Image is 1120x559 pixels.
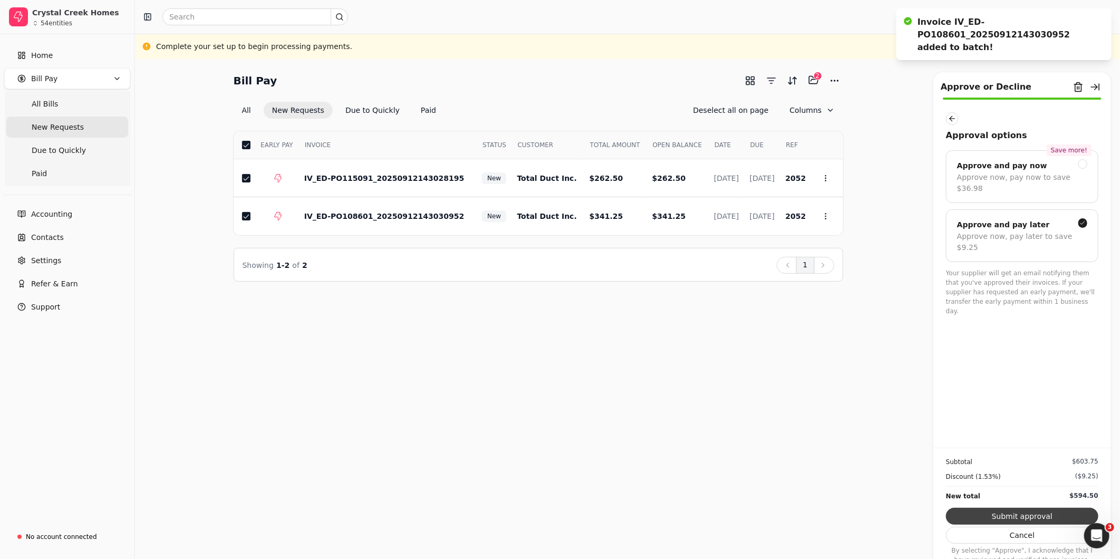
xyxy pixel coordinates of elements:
span: INVOICE [305,140,331,150]
span: EARLY PAY [260,140,293,150]
span: IV_ED-PO115091_20250912143028195 [304,174,465,182]
span: All Bills [32,99,58,110]
div: $603.75 [1072,457,1098,466]
span: 1 - 2 [276,261,289,269]
a: All Bills [6,93,128,114]
span: STATUS [482,140,506,150]
span: DATE [715,140,731,150]
a: Accounting [4,204,130,225]
div: Approve and pay later [957,218,1050,231]
span: Total Duct Inc. [517,174,577,182]
span: TOTAL AMOUNT [590,140,640,150]
button: Refer & Earn [4,273,130,294]
span: 3 [1106,523,1114,532]
div: Approve or Decline [941,81,1031,93]
a: Paid [6,163,128,184]
div: Discount (1.53%) [946,471,1001,482]
span: OPEN BALANCE [653,140,702,150]
div: 54 entities [41,20,72,26]
a: Settings [4,250,130,271]
div: No account connected [26,532,97,542]
button: Batch (2) [805,72,822,89]
button: Paid [412,102,445,119]
span: of [292,261,300,269]
span: [DATE] [750,174,775,182]
div: $594.50 [1069,491,1098,500]
div: Approve now, pay now to save $36.98 [957,172,1087,194]
span: 2052 [786,174,806,182]
button: Support [4,296,130,317]
span: Paid [32,168,47,179]
span: [DATE] [714,174,739,182]
button: 1 [796,257,815,274]
span: $341.25 [652,212,686,220]
span: DUE [750,140,764,150]
span: New [487,211,501,221]
span: Settings [31,255,61,266]
div: Approve and pay now [957,159,1047,172]
div: Complete your set up to begin processing payments. [156,41,352,52]
a: Home [4,45,130,66]
p: Your supplier will get an email notifying them that you've approved their invoices. If your suppl... [946,268,1098,316]
div: Invoice filter options [234,102,445,119]
span: [DATE] [714,212,739,220]
span: Accounting [31,209,72,220]
span: Bill Pay [31,73,57,84]
button: Deselect all on page [684,102,777,119]
button: Due to Quickly [337,102,408,119]
span: Support [31,302,60,313]
div: ($9.25) [1075,471,1098,481]
button: Submit approval [946,508,1098,525]
span: Due to Quickly [32,145,86,156]
div: 2 [814,72,822,80]
div: Approve now, pay later to save $9.25 [957,231,1087,253]
a: New Requests [6,117,128,138]
div: Approval options [946,129,1098,142]
span: $262.50 [590,174,623,182]
button: Cancel [946,527,1098,544]
span: 2 [302,261,307,269]
iframe: Intercom live chat [1084,523,1109,548]
span: $262.50 [652,174,686,182]
span: Contacts [31,232,64,243]
div: Save more! [1047,144,1092,156]
span: New [487,174,501,183]
div: Subtotal [946,457,972,467]
button: Sort [784,72,801,89]
div: New total [946,491,980,502]
span: Refer & Earn [31,278,78,290]
div: Invoice IV_ED-PO108601_20250912143030952 added to batch! [918,16,1090,54]
span: Home [31,50,53,61]
h2: Bill Pay [234,72,277,89]
span: 2052 [786,212,806,220]
span: IV_ED-PO108601_20250912143030952 [304,212,465,220]
a: No account connected [4,527,130,546]
span: New Requests [32,122,84,133]
div: Crystal Creek Homes [32,7,125,18]
span: Showing [243,261,274,269]
span: [DATE] [750,212,775,220]
button: More [826,72,843,89]
a: Due to Quickly [6,140,128,161]
span: CUSTOMER [518,140,554,150]
button: Column visibility settings [781,102,843,119]
span: $341.25 [590,212,623,220]
button: Bill Pay [4,68,130,89]
span: REF [786,140,798,150]
button: New Requests [264,102,333,119]
a: Contacts [4,227,130,248]
input: Search [162,8,348,25]
span: Total Duct Inc. [517,212,577,220]
button: All [234,102,259,119]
